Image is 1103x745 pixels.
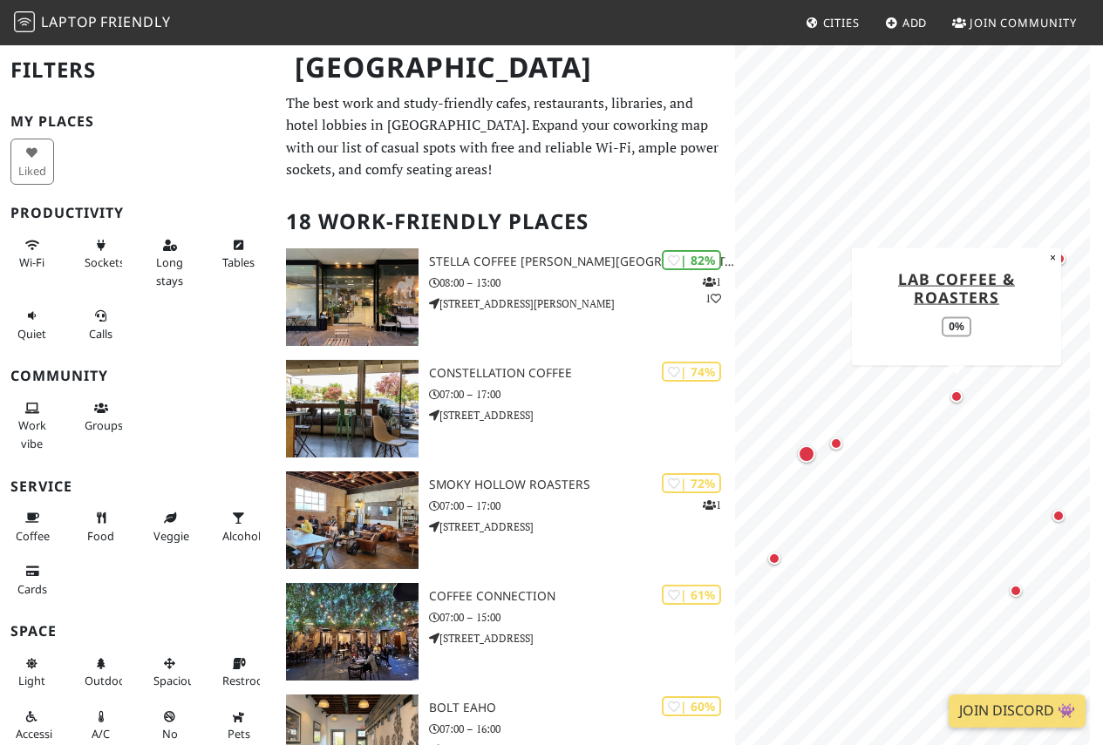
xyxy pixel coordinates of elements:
a: LaptopFriendly LaptopFriendly [14,8,171,38]
span: Friendly [100,12,170,31]
p: [STREET_ADDRESS] [429,407,735,423]
button: Restroom [217,649,261,695]
span: Pet friendly [228,726,250,742]
span: Air conditioned [92,726,110,742]
button: Coffee [10,504,54,550]
button: Work vibe [10,394,54,457]
button: Spacious [148,649,192,695]
div: | 72% [662,473,721,493]
button: Close popup [1045,247,1061,267]
p: 1 1 [703,274,721,307]
a: Join Discord 👾 [949,694,1086,728]
h3: Constellation Coffee [429,366,735,381]
p: 1 [703,497,721,513]
span: Long stays [156,254,183,288]
a: Cities [799,7,867,38]
img: Smoky Hollow Roasters [286,471,419,569]
button: Wi-Fi [10,231,54,277]
p: The best work and study-friendly cafes, restaurants, libraries, and hotel lobbies in [GEOGRAPHIC_... [286,92,725,181]
div: | 82% [662,250,721,270]
span: Laptop [41,12,98,31]
span: Natural light [18,673,45,688]
h3: Space [10,623,265,640]
img: Stella Coffee Beverly Hills [286,248,419,346]
button: Calls [79,301,123,348]
span: Outdoor area [85,673,130,688]
span: Food [87,528,114,544]
h3: Community [10,368,265,384]
div: Map marker [1048,505,1069,526]
a: Lab Coffee & Roasters [898,268,1015,307]
button: Light [10,649,54,695]
a: Constellation Coffee | 74% Constellation Coffee 07:00 – 17:00 [STREET_ADDRESS] [276,360,735,457]
img: LaptopFriendly [14,11,35,32]
h2: Filters [10,44,265,97]
p: 08:00 – 13:00 [429,274,735,291]
div: | 60% [662,696,721,716]
span: Quiet [17,326,46,342]
a: Coffee Connection | 61% Coffee Connection 07:00 – 15:00 [STREET_ADDRESS] [276,583,735,681]
button: Tables [217,231,261,277]
p: 07:00 – 16:00 [429,721,735,737]
button: Alcohol [217,504,261,550]
a: Smoky Hollow Roasters | 72% 1 Smoky Hollow Roasters 07:00 – 17:00 [STREET_ADDRESS] [276,471,735,569]
div: 0% [943,316,971,336]
div: | 74% [662,362,721,382]
button: Long stays [148,231,192,295]
img: Coffee Connection [286,583,419,681]
img: Constellation Coffee [286,360,419,457]
button: Outdoor [79,649,123,695]
div: Map marker [1005,580,1026,601]
button: Groups [79,394,123,440]
button: Veggie [148,504,192,550]
a: Join Community [945,7,1084,38]
span: Cities [823,15,860,30]
span: Spacious [153,673,200,688]
span: Alcohol [222,528,261,544]
div: | 61% [662,585,721,605]
div: Map marker [764,548,785,569]
div: Map marker [794,442,819,466]
p: [STREET_ADDRESS][PERSON_NAME] [429,295,735,312]
button: Sockets [79,231,123,277]
p: 07:00 – 17:00 [429,498,735,514]
h1: [GEOGRAPHIC_DATA] [281,44,732,91]
div: Map marker [946,386,967,407]
h3: Smoky Hollow Roasters [429,477,735,492]
h3: Productivity [10,205,265,221]
span: Coffee [16,528,50,544]
span: Group tables [85,417,123,433]
h3: Coffee Connection [429,589,735,604]
span: Credit cards [17,581,47,597]
a: Add [878,7,935,38]
span: Add [902,15,928,30]
span: Accessible [16,726,68,742]
span: Restroom [222,673,274,688]
p: [STREET_ADDRESS] [429,518,735,535]
button: Food [79,504,123,550]
span: Veggie [153,528,189,544]
h3: My Places [10,113,265,130]
button: Quiet [10,301,54,348]
h3: Stella Coffee [PERSON_NAME][GEOGRAPHIC_DATA] [429,254,735,269]
p: [STREET_ADDRESS] [429,630,735,647]
span: Work-friendly tables [222,254,255,270]
p: 07:00 – 15:00 [429,609,735,626]
span: Join Community [970,15,1077,30]
button: Cards [10,557,54,603]
span: Video/audio calls [89,326,112,342]
a: Stella Coffee Beverly Hills | 82% 11 Stella Coffee [PERSON_NAME][GEOGRAPHIC_DATA] 08:00 – 13:00 [... [276,248,735,346]
span: People working [18,417,46,450]
h3: BOLT EaHo [429,701,735,715]
div: Map marker [826,433,847,454]
h2: 18 Work-Friendly Places [286,195,725,248]
span: Stable Wi-Fi [19,254,44,270]
span: Power sockets [85,254,125,270]
p: 07:00 – 17:00 [429,386,735,403]
h3: Service [10,478,265,495]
